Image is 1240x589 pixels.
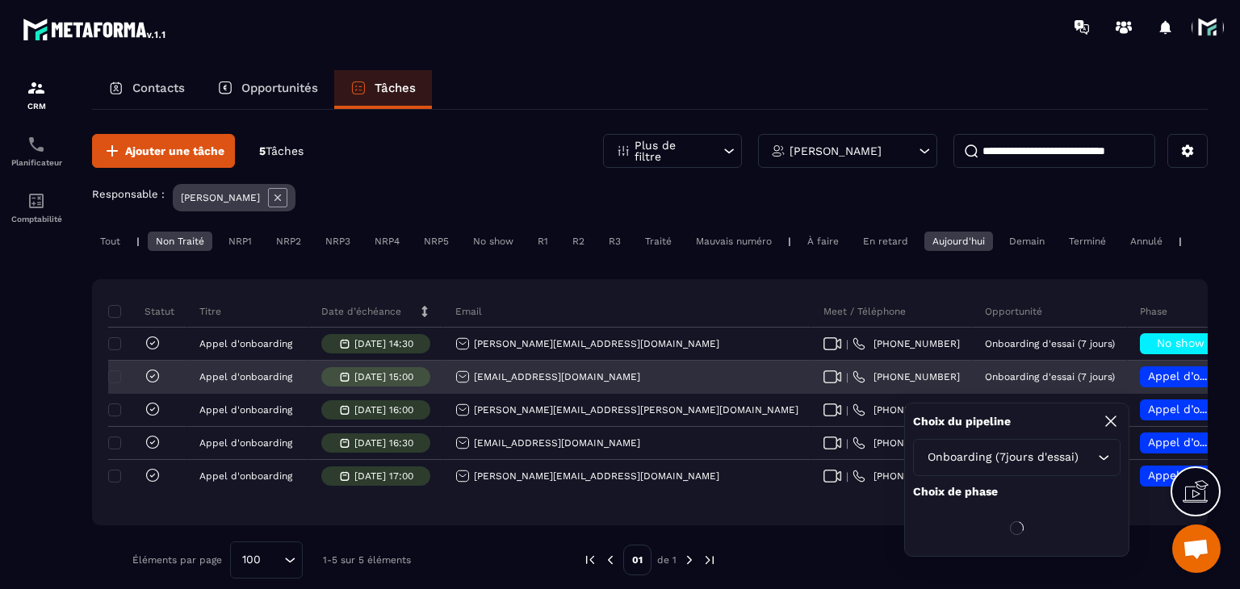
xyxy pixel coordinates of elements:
div: NRP4 [367,232,408,251]
a: Tâches [334,70,432,109]
div: Non Traité [148,232,212,251]
a: [PHONE_NUMBER] [852,370,960,383]
p: Appel d'onboarding [199,470,292,482]
p: [PERSON_NAME] [181,192,260,203]
p: Responsable : [92,188,165,200]
p: Contacts [132,81,185,95]
p: Choix du pipeline [913,414,1011,429]
p: Appel d'onboarding [199,371,292,382]
span: | [846,371,848,383]
p: [DATE] 16:30 [354,437,413,449]
p: 01 [623,545,651,575]
p: Phase [1140,305,1167,318]
img: next [702,553,717,567]
input: Search for option [266,551,280,569]
div: Ouvrir le chat [1172,524,1221,573]
p: 5 [259,144,304,159]
p: | [136,236,140,247]
p: Appel d'onboarding [199,404,292,416]
p: [DATE] 16:00 [354,404,413,416]
img: logo [23,15,168,44]
p: de 1 [657,553,677,566]
span: | [846,404,848,416]
span: Tâches [266,144,304,157]
p: Planificateur [4,158,69,167]
img: next [682,553,697,567]
div: NRP1 [220,232,260,251]
p: Statut [112,305,174,318]
p: [DATE] 15:00 [354,371,413,382]
div: NRP5 [416,232,457,251]
div: NRP3 [317,232,358,251]
a: [PHONE_NUMBER] [852,403,960,416]
div: NRP2 [268,232,309,251]
p: Email [455,305,482,318]
img: accountant [27,191,46,211]
div: Aujourd'hui [924,232,993,251]
p: Tâches [375,81,416,95]
div: R3 [601,232,629,251]
p: [DATE] 17:00 [354,470,413,482]
p: 1-5 sur 5 éléments [323,554,411,566]
input: Search for option [1082,449,1094,466]
div: Mauvais numéro [688,232,780,251]
div: Demain [1001,232,1053,251]
p: Meet / Téléphone [823,305,906,318]
p: [DATE] 14:30 [354,338,413,349]
div: Tout [92,232,128,251]
span: | [846,338,848,350]
p: Onboarding d'essai (7 jours) [985,338,1115,349]
a: [PHONE_NUMBER] [852,437,960,449]
div: No show [465,232,522,251]
p: Date d’échéance [321,305,401,318]
p: | [788,236,791,247]
div: Terminé [1061,232,1114,251]
p: Comptabilité [4,215,69,223]
p: Éléments par page [132,554,222,566]
span: No show [1157,336,1204,349]
a: schedulerschedulerPlanificateur [4,123,69,179]
div: R2 [564,232,593,251]
p: Appel d'onboarding [199,338,292,349]
span: Onboarding (7jours d'essai) [924,449,1082,466]
p: Opportunités [241,81,318,95]
div: Search for option [230,541,303,579]
p: | [1179,236,1182,247]
img: prev [603,553,618,567]
div: Traité [637,232,680,251]
p: Appel d'onboarding [199,437,292,449]
div: Annulé [1122,232,1171,251]
a: Contacts [92,70,201,109]
p: CRM [4,102,69,111]
img: formation [27,78,46,98]
div: À faire [799,232,847,251]
div: Search for option [913,439,1121,476]
img: scheduler [27,135,46,154]
span: 100 [237,551,266,569]
p: [PERSON_NAME] [790,145,882,157]
div: En retard [855,232,916,251]
span: | [846,470,848,482]
p: Titre [199,305,221,318]
img: prev [583,553,597,567]
a: Opportunités [201,70,334,109]
a: [PHONE_NUMBER] [852,337,960,350]
p: Opportunité [985,305,1042,318]
div: R1 [530,232,556,251]
button: Ajouter une tâche [92,134,235,168]
span: Ajouter une tâche [125,143,224,159]
a: [PHONE_NUMBER] [852,470,960,482]
span: | [846,437,848,449]
p: Plus de filtre [635,140,706,162]
p: Choix de phase [913,484,1121,499]
a: formationformationCRM [4,66,69,123]
a: accountantaccountantComptabilité [4,179,69,236]
p: Onboarding d'essai (7 jours) [985,371,1115,382]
